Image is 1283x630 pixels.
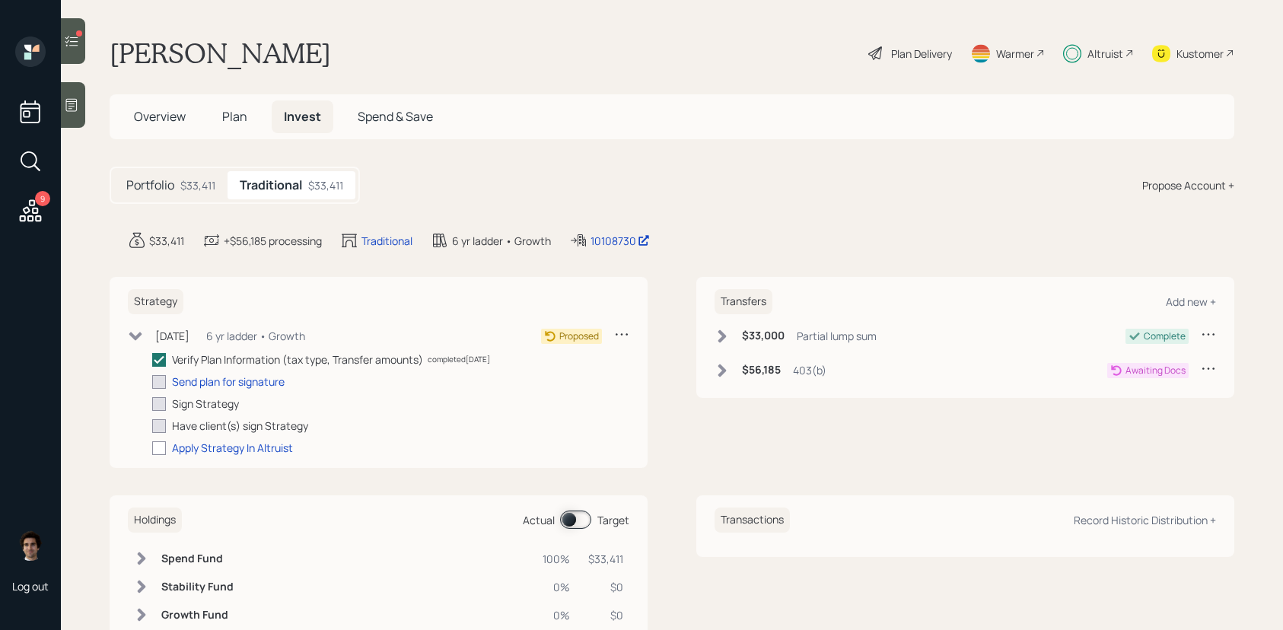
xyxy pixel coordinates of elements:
div: $33,411 [308,177,343,193]
h6: Spend Fund [161,552,234,565]
div: 6 yr ladder • Growth [452,233,551,249]
h6: $56,185 [742,364,781,377]
div: 6 yr ladder • Growth [206,328,305,344]
h6: Holdings [128,508,182,533]
div: [DATE] [155,328,189,344]
div: 0% [543,607,570,623]
div: Awaiting Docs [1125,364,1186,377]
div: 403(b) [793,362,826,378]
div: $33,411 [180,177,215,193]
div: Apply Strategy In Altruist [172,440,293,456]
div: Send plan for signature [172,374,285,390]
div: Complete [1144,329,1186,343]
div: +$56,185 processing [224,233,322,249]
div: Target [597,512,629,528]
span: Plan [222,108,247,125]
h5: Portfolio [126,178,174,192]
div: completed [DATE] [428,354,490,365]
div: $0 [588,579,623,595]
div: Proposed [559,329,599,343]
div: 100% [543,551,570,567]
h5: Traditional [240,178,302,192]
div: 0% [543,579,570,595]
div: Have client(s) sign Strategy [172,418,308,434]
h6: Strategy [128,289,183,314]
div: Altruist [1087,46,1123,62]
h6: Stability Fund [161,581,234,593]
div: Sign Strategy [172,396,239,412]
span: Overview [134,108,186,125]
div: Propose Account + [1142,177,1234,193]
img: harrison-schaefer-headshot-2.png [15,530,46,561]
div: Record Historic Distribution + [1074,513,1216,527]
h6: $33,000 [742,329,785,342]
div: $33,411 [588,551,623,567]
div: Verify Plan Information (tax type, Transfer amounts) [172,352,423,367]
h6: Growth Fund [161,609,234,622]
div: Log out [12,579,49,593]
div: $33,411 [149,233,184,249]
div: Actual [523,512,555,528]
div: Partial lump sum [797,328,877,344]
div: 9 [35,191,50,206]
div: Warmer [996,46,1034,62]
div: Plan Delivery [891,46,952,62]
div: Kustomer [1176,46,1224,62]
div: Add new + [1166,294,1216,309]
div: $0 [588,607,623,623]
div: Traditional [361,233,412,249]
h1: [PERSON_NAME] [110,37,331,70]
h6: Transactions [715,508,790,533]
span: Spend & Save [358,108,433,125]
div: 10108730 [591,233,650,249]
span: Invest [284,108,321,125]
h6: Transfers [715,289,772,314]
